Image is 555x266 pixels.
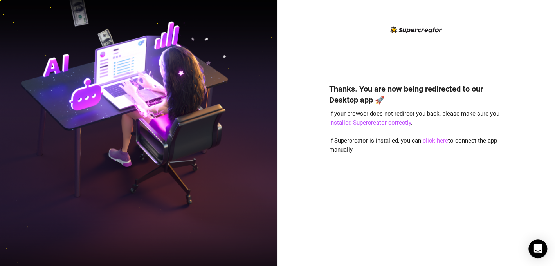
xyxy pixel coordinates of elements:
a: installed Supercreator correctly [329,119,411,126]
div: Open Intercom Messenger [528,239,547,258]
span: If your browser does not redirect you back, please make sure you . [329,110,499,127]
span: If Supercreator is installed, you can to connect the app manually. [329,137,497,154]
a: click here [423,137,448,144]
h4: Thanks. You are now being redirected to our Desktop app 🚀 [329,83,504,105]
img: logo-BBDzfeDw.svg [390,26,442,33]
